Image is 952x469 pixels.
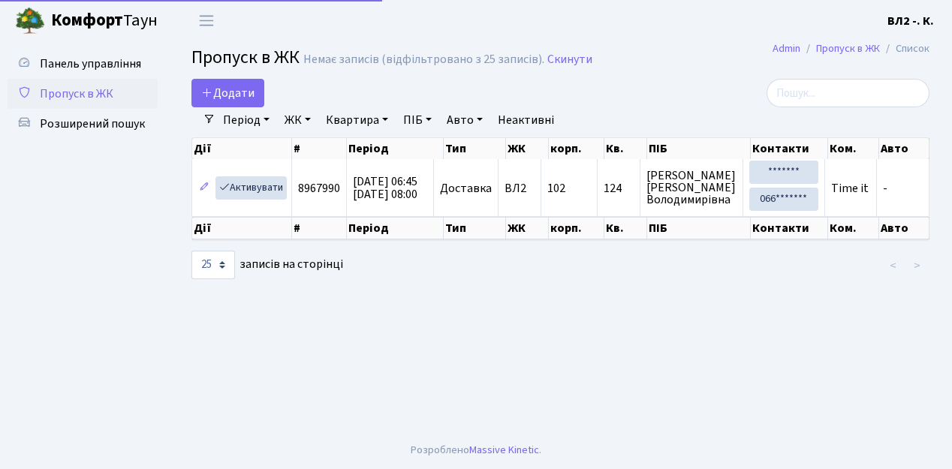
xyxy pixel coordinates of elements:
[8,79,158,109] a: Пропуск в ЖК
[292,138,347,159] th: #
[279,107,317,133] a: ЖК
[604,138,647,159] th: Кв.
[303,53,544,67] div: Немає записів (відфільтровано з 25 записів).
[292,217,347,239] th: #
[879,217,929,239] th: Авто
[40,56,141,72] span: Панель управління
[298,180,340,197] span: 8967990
[646,170,737,206] span: [PERSON_NAME] [PERSON_NAME] Володимирівна
[879,138,929,159] th: Авто
[506,138,549,159] th: ЖК
[751,217,828,239] th: Контакти
[773,41,800,56] a: Admin
[192,138,292,159] th: Дії
[191,251,343,279] label: записів на сторінці
[549,217,604,239] th: корп.
[880,41,929,57] li: Список
[828,217,878,239] th: Ком.
[201,85,255,101] span: Додати
[492,107,560,133] a: Неактивні
[320,107,394,133] a: Квартира
[506,217,549,239] th: ЖК
[40,116,145,132] span: Розширений пошук
[547,180,565,197] span: 102
[547,53,592,67] a: Скинути
[188,8,225,33] button: Переключити навігацію
[750,33,952,65] nav: breadcrumb
[444,138,506,159] th: Тип
[353,173,417,203] span: [DATE] 06:45 [DATE] 08:00
[469,442,539,458] a: Massive Kinetic
[217,107,276,133] a: Період
[505,182,535,194] span: ВЛ2
[397,107,438,133] a: ПІБ
[15,6,45,36] img: logo.png
[831,180,869,197] span: Time it
[40,86,113,102] span: Пропуск в ЖК
[347,138,444,159] th: Період
[215,176,287,200] a: Активувати
[192,217,292,239] th: Дії
[411,442,541,458] div: Розроблено .
[604,182,634,194] span: 124
[347,217,444,239] th: Період
[51,8,123,32] b: Комфорт
[883,180,887,197] span: -
[441,107,489,133] a: Авто
[751,138,828,159] th: Контакти
[604,217,647,239] th: Кв.
[816,41,880,56] a: Пропуск в ЖК
[440,182,492,194] span: Доставка
[191,79,264,107] a: Додати
[549,138,604,159] th: корп.
[191,44,300,71] span: Пропуск в ЖК
[887,12,934,30] a: ВЛ2 -. К.
[8,109,158,139] a: Розширений пошук
[828,138,878,159] th: Ком.
[51,8,158,34] span: Таун
[767,79,929,107] input: Пошук...
[191,251,235,279] select: записів на сторінці
[647,217,751,239] th: ПІБ
[647,138,751,159] th: ПІБ
[887,13,934,29] b: ВЛ2 -. К.
[444,217,506,239] th: Тип
[8,49,158,79] a: Панель управління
